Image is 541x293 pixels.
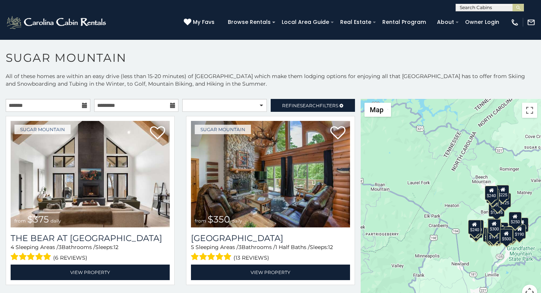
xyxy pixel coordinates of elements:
[487,219,500,233] div: $300
[278,16,333,28] a: Local Area Guide
[471,221,484,235] div: $225
[508,212,521,226] div: $250
[53,253,87,263] span: (6 reviews)
[27,214,49,225] span: $375
[191,233,350,243] a: [GEOGRAPHIC_DATA]
[11,233,170,243] h3: The Bear At Sugar Mountain
[11,265,170,280] a: View Property
[50,218,61,224] span: daily
[515,218,528,232] div: $155
[522,103,537,118] button: Toggle fullscreen view
[487,227,500,241] div: $175
[500,229,513,243] div: $500
[191,244,194,251] span: 5
[233,253,269,263] span: (13 reviews)
[11,121,170,227] img: The Bear At Sugar Mountain
[232,218,242,224] span: daily
[488,202,504,217] div: $1,095
[275,244,310,251] span: 1 Half Baths /
[238,244,241,251] span: 3
[470,220,483,234] div: $210
[191,243,350,263] div: Sleeping Areas / Bathrooms / Sleeps:
[503,227,516,241] div: $195
[11,121,170,227] a: The Bear At Sugar Mountain from $375 daily
[486,228,498,242] div: $155
[282,103,338,108] span: Refine Filters
[433,16,458,28] a: About
[495,222,508,237] div: $200
[468,220,481,234] div: $240
[14,218,26,224] span: from
[6,15,108,30] img: White-1-2.png
[330,125,345,141] a: Add to favorites
[191,121,350,227] a: Grouse Moor Lodge from $350 daily
[11,244,14,251] span: 4
[336,16,375,28] a: Real Estate
[271,99,355,112] a: RefineSearchFilters
[191,233,350,243] h3: Grouse Moor Lodge
[370,106,383,114] span: Map
[498,193,511,207] div: $125
[513,224,526,239] div: $190
[496,185,509,199] div: $225
[195,125,251,134] a: Sugar Mountain
[328,244,333,251] span: 12
[364,103,391,117] button: Change map style
[300,103,320,108] span: Search
[511,18,519,27] img: phone-regular-white.png
[11,243,170,263] div: Sleeping Areas / Bathrooms / Sleeps:
[191,265,350,280] a: View Property
[114,244,118,251] span: 12
[11,233,170,243] a: The Bear At [GEOGRAPHIC_DATA]
[184,18,216,27] a: My Favs
[224,16,274,28] a: Browse Rentals
[208,214,230,225] span: $350
[191,121,350,227] img: Grouse Moor Lodge
[195,218,206,224] span: from
[488,218,501,233] div: $265
[150,125,165,141] a: Add to favorites
[14,125,71,134] a: Sugar Mountain
[379,16,430,28] a: Rental Program
[193,18,215,26] span: My Favs
[461,16,503,28] a: Owner Login
[527,18,535,27] img: mail-regular-white.png
[486,189,499,203] div: $170
[487,218,500,233] div: $190
[58,244,62,251] span: 3
[485,186,498,200] div: $240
